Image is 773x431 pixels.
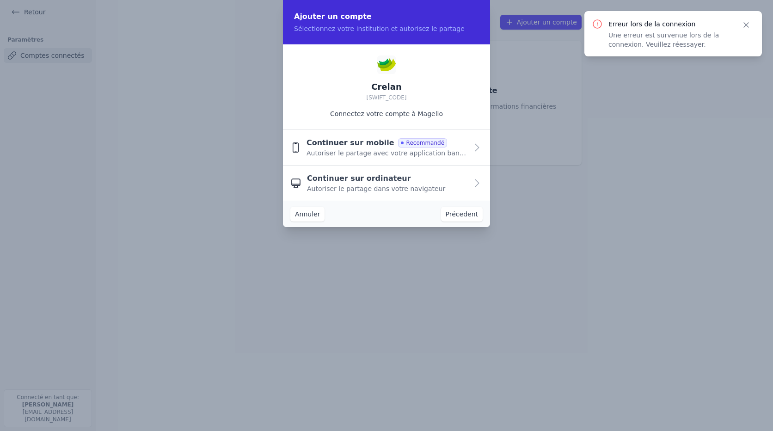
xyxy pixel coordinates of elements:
button: Continuer sur mobile Recommandé Autoriser le partage avec votre application bancaire [283,130,490,166]
button: Précedent [441,207,483,222]
p: Erreur lors de la connexion [608,19,730,29]
p: Sélectionnez votre institution et autorisez le partage [294,24,479,33]
button: Continuer sur ordinateur Autoriser le partage dans votre navigateur [283,166,490,201]
span: Autoriser le partage dans votre navigateur [307,184,445,193]
span: Autoriser le partage avec votre application bancaire [307,148,468,158]
span: Recommandé [398,138,447,148]
span: Continuer sur ordinateur [307,173,411,184]
span: Continuer sur mobile [307,137,394,148]
h2: Crelan [366,81,406,92]
h2: Ajouter un compte [294,11,479,22]
p: Une erreur est survenue lors de la connexion. Veuillez réessayer. [608,31,730,49]
button: Annuler [290,207,325,222]
span: [SWIFT_CODE] [366,94,406,101]
p: Connectez votre compte à Magello [330,109,443,118]
img: Crelan [377,55,396,74]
